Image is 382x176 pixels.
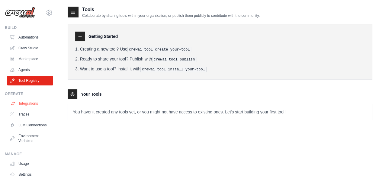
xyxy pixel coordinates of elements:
[7,65,53,75] a: Agents
[7,159,53,168] a: Usage
[82,6,260,13] h2: Tools
[75,46,365,52] li: Creating a new tool? Use
[7,32,53,42] a: Automations
[68,104,372,120] p: You haven't created any tools yet, or you might not have access to existing ones. Let's start bui...
[7,120,53,130] a: LLM Connections
[5,152,53,156] div: Manage
[5,25,53,30] div: Build
[7,76,53,85] a: Tool Registry
[7,54,53,64] a: Marketplace
[75,66,365,72] li: Want to use a tool? Install it with
[5,7,35,18] img: Logo
[88,33,118,39] h3: Getting Started
[127,47,191,52] pre: crewai tool create your-tool
[7,110,53,119] a: Traces
[5,91,53,96] div: Operate
[140,67,207,72] pre: crewai tool install your-tool
[75,56,365,62] li: Ready to share your tool? Publish with
[81,91,101,97] h3: Your Tools
[152,57,197,62] pre: crewai tool publish
[8,99,53,108] a: Integrations
[7,131,53,146] a: Environment Variables
[82,13,260,18] p: Collaborate by sharing tools within your organization, or publish them publicly to contribute wit...
[7,43,53,53] a: Crew Studio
